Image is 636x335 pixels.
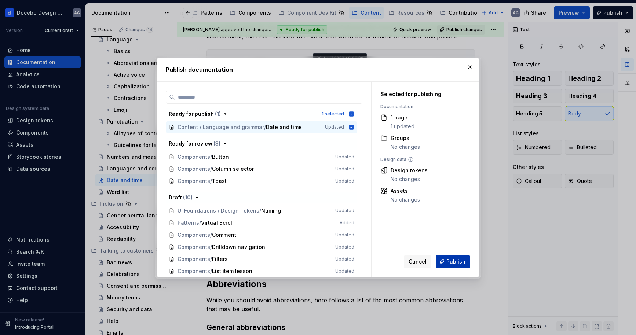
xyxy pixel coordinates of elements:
[391,167,428,174] div: Design tokens
[391,135,420,142] div: Groups
[391,114,414,121] div: 1 page
[178,124,264,131] span: Content / Language and grammar
[266,124,302,131] span: Date and time
[322,111,344,117] div: 1 selected
[264,124,266,131] span: /
[391,143,420,151] div: No changes
[391,187,420,195] div: Assets
[166,138,357,150] button: Ready for review (3)
[183,194,193,200] span: ( 10 )
[380,91,462,98] div: Selected for publishing
[391,123,414,130] div: 1 updated
[391,176,428,183] div: No changes
[404,255,431,268] button: Cancel
[169,194,193,201] div: Draft
[436,255,470,268] button: Publish
[169,110,221,118] div: Ready for publish
[166,192,357,203] button: Draft (10)
[409,258,427,265] span: Cancel
[325,124,344,130] span: Updated
[446,258,465,265] span: Publish
[169,140,220,147] div: Ready for review
[213,140,220,147] span: ( 3 )
[166,65,470,74] h2: Publish documentation
[380,157,462,162] div: Design data
[391,196,420,203] div: No changes
[215,111,221,117] span: ( 1 )
[166,108,357,120] button: Ready for publish (1)1 selected
[380,104,462,110] div: Documentation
